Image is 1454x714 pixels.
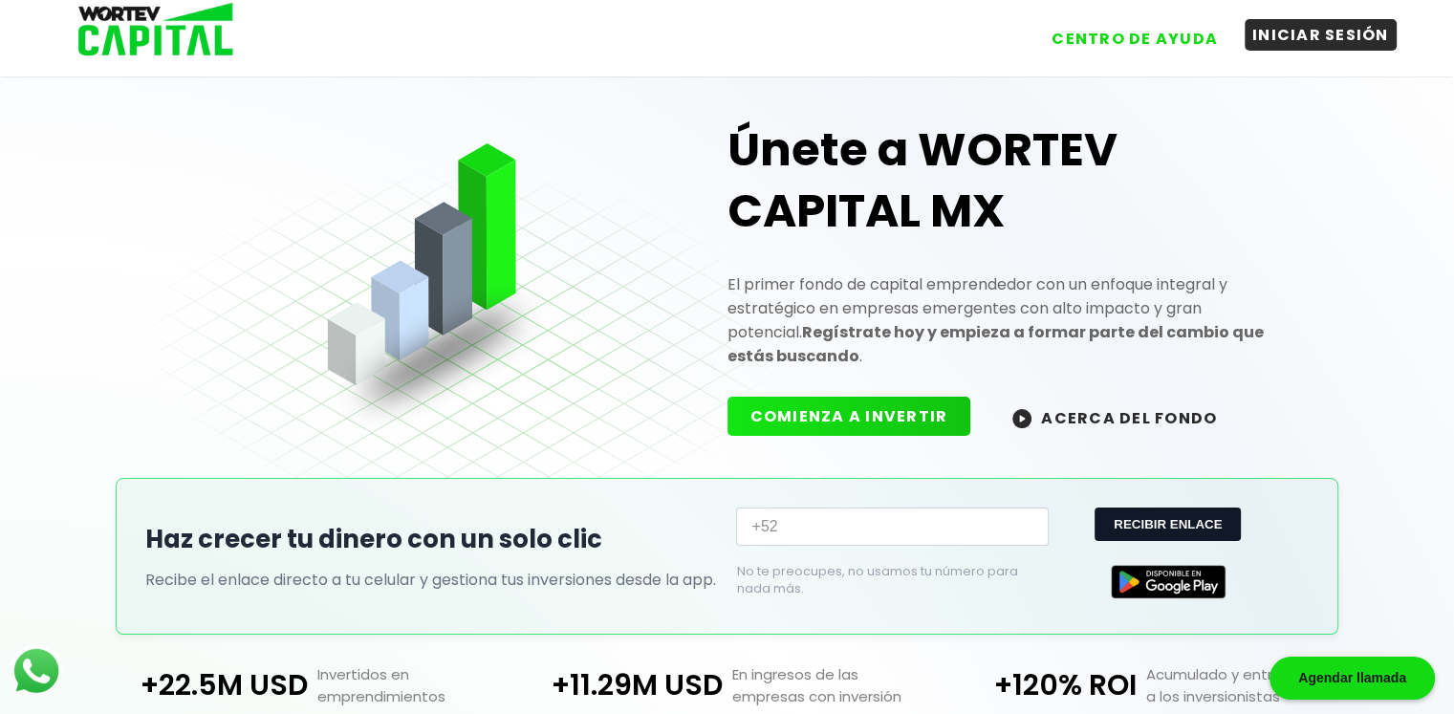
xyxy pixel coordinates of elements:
img: logos_whatsapp-icon.242b2217.svg [10,644,63,698]
button: CENTRO DE AYUDA [1044,23,1226,54]
p: Recibe el enlace directo a tu celular y gestiona tus inversiones desde la app. [145,568,717,592]
div: Agendar llamada [1270,657,1435,700]
a: INICIAR SESIÓN [1226,9,1397,54]
p: Invertidos en emprendimientos [308,663,520,707]
button: ACERCA DEL FONDO [989,397,1240,438]
img: Google Play [1111,565,1226,598]
p: Acumulado y entregado a los inversionistas [1137,663,1349,707]
p: +11.29M USD [520,663,723,707]
img: wortev-capital-acerca-del-fondo [1012,409,1031,428]
a: CENTRO DE AYUDA [1025,9,1226,54]
p: +120% ROI [934,663,1137,707]
p: En ingresos de las empresas con inversión [723,663,935,707]
h1: Únete a WORTEV CAPITAL MX [727,119,1309,242]
strong: Regístrate hoy y empieza a formar parte del cambio que estás buscando [727,321,1264,367]
button: COMIENZA A INVERTIR [727,397,971,436]
p: No te preocupes, no usamos tu número para nada más. [736,563,1017,597]
p: El primer fondo de capital emprendedor con un enfoque integral y estratégico en empresas emergent... [727,272,1309,368]
button: RECIBIR ENLACE [1095,508,1241,541]
a: COMIENZA A INVERTIR [727,405,990,427]
h2: Haz crecer tu dinero con un solo clic [145,521,717,558]
button: INICIAR SESIÓN [1245,19,1397,51]
p: +22.5M USD [105,663,308,707]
